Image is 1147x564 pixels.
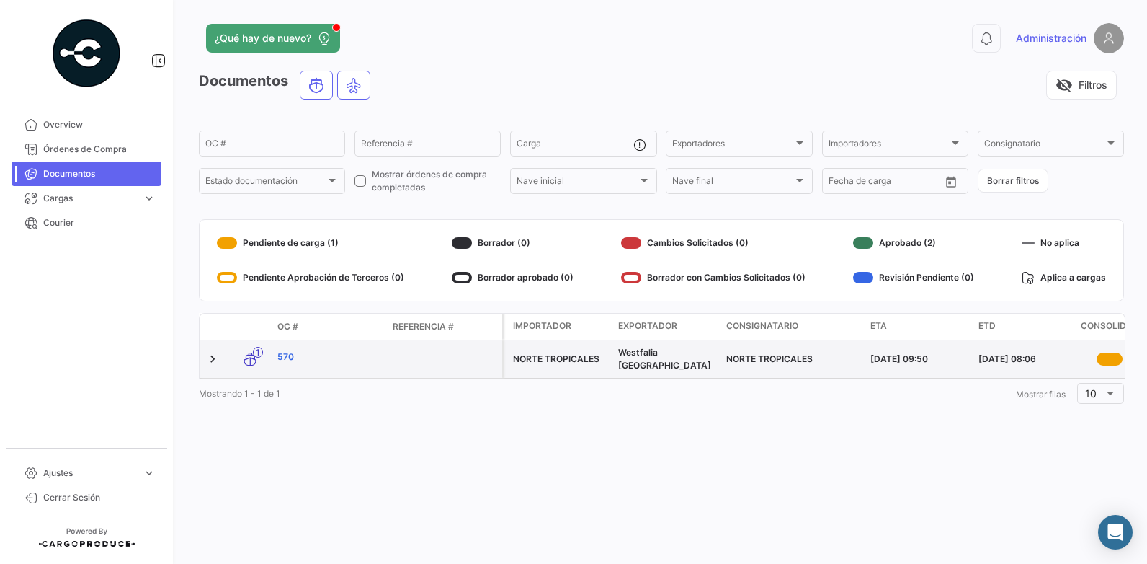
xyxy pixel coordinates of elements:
div: NORTE TROPICALES [513,353,607,366]
div: Westfalia [GEOGRAPHIC_DATA] [618,346,715,372]
span: Mostrar filas [1016,389,1066,400]
span: Exportadores [672,141,793,151]
span: Cargas [43,192,137,205]
span: ¿Qué hay de nuevo? [215,31,311,45]
button: Ocean [300,71,332,99]
input: Desde [829,178,854,188]
span: Courier [43,216,156,229]
button: Air [338,71,370,99]
div: Revisión Pendiente (0) [853,266,974,289]
span: Consolidación de carga [1081,320,1138,334]
span: Overview [43,118,156,131]
div: Pendiente Aprobación de Terceros (0) [217,266,404,289]
div: [DATE] 09:50 [870,353,967,366]
div: No aplica [1022,232,1106,255]
datatable-header-cell: ETA [865,314,973,340]
img: placeholder-user.png [1094,23,1124,53]
span: Ajustes [43,467,137,480]
button: ¿Qué hay de nuevo? [206,24,340,53]
datatable-header-cell: OC # [272,314,387,339]
img: powered-by.png [50,17,122,89]
span: expand_more [143,192,156,205]
datatable-header-cell: Exportador [612,314,720,340]
span: Importador [513,320,571,332]
span: Nave final [672,178,793,188]
div: Cambios Solicitados (0) [621,232,805,255]
span: Mostrar órdenes de compra completadas [372,168,501,194]
a: Documentos [12,162,161,186]
div: Aplica a cargas [1022,266,1106,289]
span: Órdenes de Compra [43,143,156,156]
datatable-header-cell: Consolidación de carga [1081,314,1138,340]
div: Borrador (0) [452,232,573,255]
div: Abrir Intercom Messenger [1098,515,1133,550]
div: Aprobado (2) [853,232,974,255]
span: Exportador [618,320,677,332]
span: Importadores [829,141,949,151]
span: ETD [978,320,996,332]
span: 10 [1085,387,1097,400]
button: visibility_offFiltros [1046,71,1117,100]
span: Consignatario [726,320,798,332]
datatable-header-cell: Consignatario [720,314,865,340]
span: 1 [253,347,263,358]
span: Mostrando 1 - 1 de 1 [199,388,280,399]
span: NORTE TROPICALES [726,353,813,364]
datatable-header-cell: ETD [973,314,1081,340]
div: Pendiente de carga (1) [217,232,404,255]
span: Estado documentación [205,178,326,188]
span: expand_more [143,467,156,480]
div: Borrador aprobado (0) [452,266,573,289]
datatable-header-cell: Referencia # [387,314,502,339]
a: Courier [12,211,161,235]
h3: Documentos [199,71,375,100]
div: [DATE] 08:06 [978,353,1075,366]
span: visibility_off [1055,76,1073,94]
datatable-header-cell: Importador [504,314,612,340]
span: ETA [870,320,887,332]
span: Cerrar Sesión [43,491,156,504]
span: OC # [277,320,298,333]
span: Administración [1016,31,1086,45]
input: Hasta [865,178,918,188]
button: Open calendar [940,171,962,193]
span: Documentos [43,167,156,180]
a: Overview [12,113,161,137]
span: Nave inicial [517,178,637,188]
span: Referencia # [393,320,454,333]
button: Borrar filtros [978,169,1048,193]
a: 570 [277,351,381,363]
span: Consignatario [984,141,1104,151]
div: Borrador con Cambios Solicitados (0) [621,266,805,289]
a: Órdenes de Compra [12,137,161,162]
a: Expand/Collapse Row [205,352,220,366]
datatable-header-cell: Modo de Transporte [228,321,272,332]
